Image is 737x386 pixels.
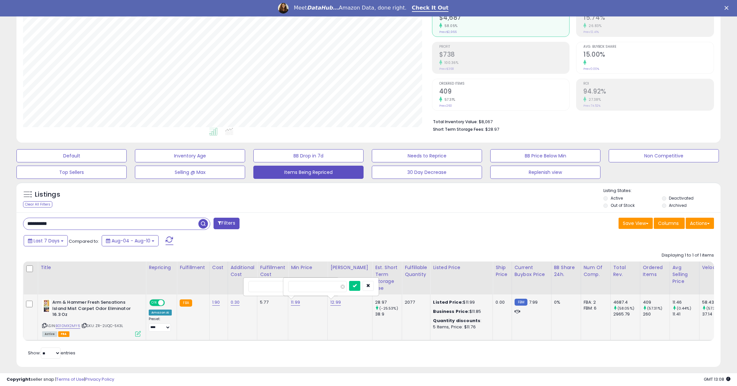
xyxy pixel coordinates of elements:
small: (57.32%) [706,306,723,311]
b: Total Inventory Value: [433,119,478,124]
span: All listings currently available for purchase on Amazon [42,331,57,337]
div: BB Share 24h. [554,264,578,278]
div: 5.77 [260,299,283,305]
div: 11.41 [673,311,699,317]
label: Active [611,195,623,201]
div: Meet Amazon Data, done right. [294,5,407,11]
button: Aug-04 - Aug-10 [102,235,159,246]
small: Prev: $368 [439,67,454,71]
small: FBA [180,299,192,307]
span: ROI [583,82,714,86]
label: Archived [669,203,687,208]
button: Replenish view [490,166,600,179]
span: Columns [658,220,679,227]
button: Default [16,149,127,162]
small: 27.38% [586,97,601,102]
a: Privacy Policy [85,376,114,382]
a: Terms of Use [56,376,84,382]
div: 260 [643,311,670,317]
small: 26.83% [586,23,601,28]
div: Avg Selling Price [673,264,697,285]
div: 58.43 [702,299,729,305]
div: Additional Cost [231,264,255,278]
i: DataHub... [307,5,339,11]
div: 2965.79 [613,311,640,317]
div: Listed Price [433,264,490,271]
a: Check It Out [412,5,449,12]
button: BB Price Below Min [490,149,600,162]
div: 0% [554,299,576,305]
button: BB Drop in 7d [253,149,364,162]
div: 28.97 [375,299,402,305]
b: Business Price: [433,308,469,315]
span: Compared to: [69,238,99,244]
button: 30 Day Decrease [372,166,482,179]
span: 2025-08-18 13:08 GMT [704,376,730,382]
div: Total Rev. [613,264,637,278]
div: $11.85 [433,309,488,315]
a: 11.99 [291,299,300,306]
small: Prev: 260 [439,104,452,108]
button: Filters [214,218,239,229]
span: FBA [58,331,69,337]
div: 2077 [405,299,425,305]
div: Displaying 1 to 1 of 1 items [662,252,714,259]
span: Show: entries [28,350,75,356]
div: Current Buybox Price [515,264,548,278]
div: seller snap | | [7,376,114,383]
small: 58.05% [442,23,458,28]
img: 41hM-h2vAvL._SL40_.jpg [42,299,51,313]
small: Prev: $2,966 [439,30,457,34]
img: Profile image for Georgie [278,3,289,14]
div: Ordered Items [643,264,667,278]
div: Fulfillment Cost [260,264,285,278]
div: FBA: 2 [584,299,605,305]
div: Velocity [702,264,726,271]
div: ASIN: [42,299,141,336]
span: $28.97 [485,126,499,132]
span: Ordered Items [439,82,570,86]
h2: 15.74% [583,14,714,23]
span: Profit [439,45,570,49]
h5: Listings [35,190,60,199]
div: 38.9 [375,311,402,317]
small: Prev: 12.41% [583,30,599,34]
div: 409 [643,299,670,305]
div: 4687.4 [613,299,640,305]
div: Preset: [149,317,172,332]
small: (57.31%) [647,306,662,311]
small: (0.44%) [677,306,691,311]
div: $11.99 [433,299,488,305]
div: Est. Short Term Storage Fee [375,264,399,292]
button: Last 7 Days [24,235,68,246]
label: Deactivated [669,195,694,201]
div: 0.00 [496,299,506,305]
button: Selling @ Max [135,166,245,179]
div: Min Price [291,264,325,271]
div: 11.46 [673,299,699,305]
button: Top Sellers [16,166,127,179]
a: 0.30 [231,299,240,306]
span: OFF [164,300,174,306]
button: Save View [619,218,653,229]
h2: 15.00% [583,51,714,60]
small: 57.31% [442,97,455,102]
div: Title [40,264,143,271]
li: $8,067 [433,117,709,125]
p: Listing States: [603,188,721,194]
small: Prev: 74.52% [583,104,600,108]
span: ON [150,300,158,306]
div: Clear All Filters [23,201,52,207]
b: Quantity discounts [433,317,480,324]
h2: $738 [439,51,570,60]
strong: Copyright [7,376,31,382]
div: Close [724,6,731,10]
div: Amazon AI [149,310,172,316]
div: Ship Price [496,264,509,278]
b: Short Term Storage Fees: [433,126,484,132]
div: FBM: 6 [584,305,605,311]
button: Columns [654,218,685,229]
div: Fulfillable Quantity [405,264,427,278]
a: B010MX2MY6 [56,323,80,329]
b: Listed Price: [433,299,463,305]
